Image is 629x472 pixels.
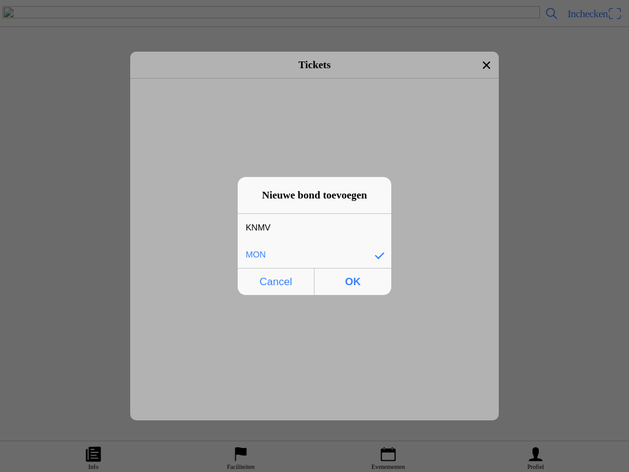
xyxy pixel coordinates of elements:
[238,268,314,295] button: Cancel
[238,242,373,267] div: MON
[241,269,310,294] span: Cancel
[314,268,391,295] button: OK
[248,189,381,202] h2: Nieuwe bond toevoegen
[318,269,388,294] span: OK
[238,214,373,240] div: KNMV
